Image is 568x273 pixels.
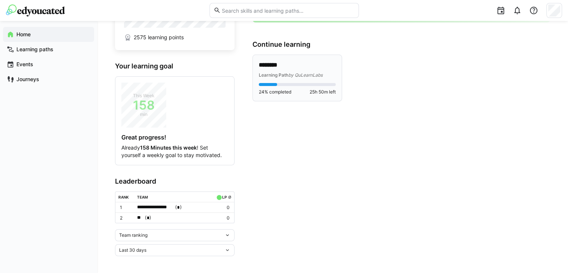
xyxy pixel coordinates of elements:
p: 1 [120,205,131,211]
p: 0 [215,205,230,211]
h3: Continue learning [252,40,550,49]
span: Last 30 days [119,247,146,253]
span: Team ranking [119,232,148,238]
p: Already ! Set yourself a weekly goal to stay motivated. [121,144,228,159]
div: Rank [118,195,129,199]
div: Team [137,195,148,199]
span: 2575 learning points [134,34,184,41]
span: 25h 50m left [310,89,336,95]
p: 0 [215,215,230,221]
span: ( ) [145,214,151,222]
span: ( ) [175,203,181,211]
span: Learning Path [259,72,288,78]
input: Search skills and learning paths… [221,7,354,14]
span: 24% completed [259,89,291,95]
h3: Your learning goal [115,62,235,70]
h4: Great progress! [121,134,228,141]
a: ø [228,193,231,200]
p: 2 [120,215,131,221]
strong: 158 Minutes this week [140,144,197,151]
div: LP [222,195,227,199]
h3: Leaderboard [115,177,235,185]
span: by QuLearnLabs [288,72,323,78]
